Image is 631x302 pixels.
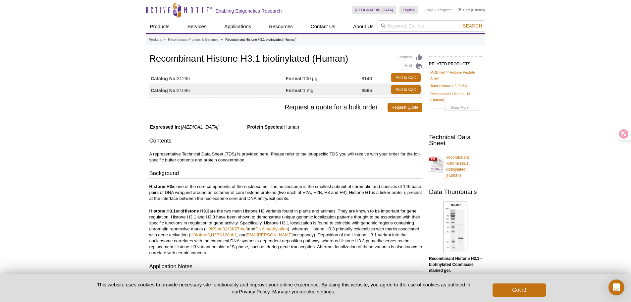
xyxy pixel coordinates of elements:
p: This website uses cookies to provide necessary site functionality and improve your online experie... [85,281,482,295]
li: » [221,38,223,41]
a: Cart [458,8,470,12]
a: Products [146,20,174,33]
button: Search [461,23,484,29]
img: Your Cart [458,8,461,11]
td: 31696 [149,84,286,95]
a: Register [438,8,452,12]
h2: Enabling Epigenetics Research [216,8,282,14]
li: Recombinant Histone H3.1 biotinylated (Human) [225,38,296,41]
a: Add to Cart [391,85,421,94]
li: » [164,38,166,41]
span: Search [463,23,482,29]
a: Services [184,20,211,33]
p: (Click image to enlarge and see details). [429,256,482,285]
span: Protein Species: [220,124,284,130]
strong: $140 [362,76,372,82]
li: | [436,6,437,14]
a: Products [149,37,162,43]
a: H3K4me3 [190,232,210,237]
span: Expressed In: [149,124,181,130]
a: Add to Cart [391,73,421,82]
p: is one of the core components of the nucleosome. The nucleosome is the smallest subunit of chroma... [149,184,422,202]
h2: Data Thumbnails [429,189,482,195]
a: Resources [265,20,297,33]
a: H3K27me3 [226,226,248,231]
li: (0 items) [458,6,485,14]
button: Got it! [493,283,546,297]
h2: Technical Data Sheet [429,134,482,146]
p: A representative Technical Data Sheet (TDS) is provided here. Please refer to the lot-specific TD... [149,151,422,163]
button: cookie settings [301,289,334,294]
td: 100 µg [286,72,362,84]
h1: Recombinant Histone H3.1 biotinylated (Human) [149,54,422,65]
a: [GEOGRAPHIC_DATA] [352,6,396,14]
h3: Contents [149,137,422,146]
b: Histone H3 [149,184,172,189]
a: Login [425,8,434,12]
strong: Catalog No: [151,76,177,82]
a: Recombinant Histone H3.1 (Human) [430,91,481,103]
input: Keyword, Cat. No. [378,20,485,31]
div: Open Intercom Messenger [608,279,624,295]
a: Recombinant Proteins & Enzymes [168,37,218,43]
strong: $565 [362,88,372,93]
h3: Background [149,169,422,179]
img: Recombinant Histone H3.1 - biotinylated Coomassie gel [444,202,467,253]
a: Recombinant Histone H3.1 biotinylated (Human) [429,151,482,178]
a: DNA methylation [255,226,288,231]
p: and are the two main Histone H3 variants found in plants and animals. They are known to be import... [149,208,422,256]
strong: Catalog No: [151,88,177,93]
strong: Format: [286,88,303,93]
a: About Us [349,20,378,33]
strong: Format: [286,76,303,82]
a: Contact Us [307,20,339,33]
a: RNA [PERSON_NAME] [247,232,293,237]
a: H2BK120ub1 [211,232,237,237]
a: Applications [220,20,255,33]
span: Request a quote for a bulk order [149,103,388,112]
a: Privacy Policy [239,289,269,294]
b: Recombinant Histone H3.1 - biotinylated Coomassie stained gel. [429,256,482,273]
h3: Application Notes [149,263,422,272]
a: Request Quote [388,103,422,112]
b: Histone H3.3 [183,209,209,213]
b: Histone H3.1 [149,209,176,213]
span: Human [284,124,299,130]
a: Print [397,63,422,70]
a: Total Histone H3 ELISA [430,83,468,89]
i: [MEDICAL_DATA] [181,124,218,130]
a: Feedback [397,54,422,61]
a: H3K9me3 [206,226,225,231]
td: 31296 [149,72,286,84]
a: Show More [430,104,481,112]
a: English [399,6,418,14]
h2: RELATED PRODUCTS [429,56,482,68]
td: 1 mg [286,84,362,95]
a: MODified™ Histone Peptide Array [430,69,481,81]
